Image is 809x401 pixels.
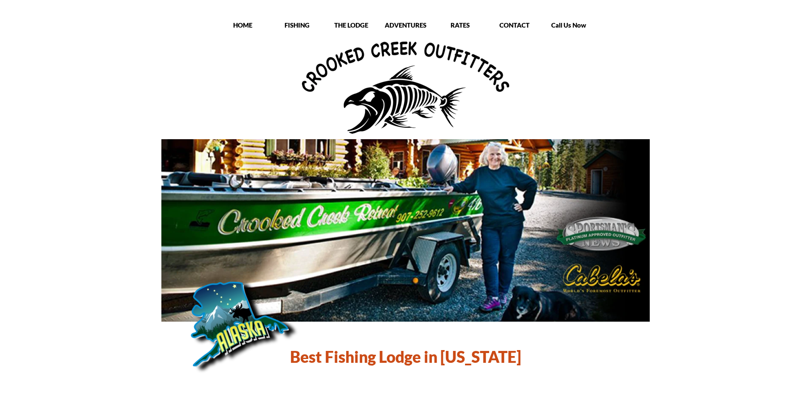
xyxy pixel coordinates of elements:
p: ADVENTURES [379,21,432,29]
p: FISHING [271,21,324,29]
p: HOME [216,21,269,29]
img: State of Alaska outline [158,257,293,375]
p: Call Us Now [542,21,595,29]
img: Crooked Creek boat in front of lodge. [161,139,650,322]
h1: Best Fishing Lodge in [US_STATE] [278,346,533,367]
p: RATES [434,21,487,29]
p: THE LODGE [325,21,378,29]
p: CONTACT [488,21,541,29]
img: Crooked Creek Outfitters Logo - Alaska All-Inclusive fishing [302,42,509,134]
